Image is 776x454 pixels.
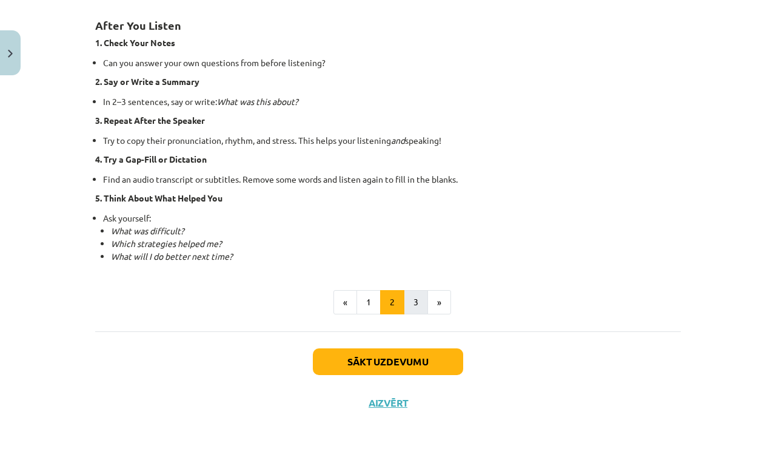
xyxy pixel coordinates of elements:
b: 3. Repeat After the Speaker [95,115,205,126]
button: 1 [356,290,381,314]
li: Find an audio transcript or subtitles. Remove some words and listen again to fill in the blanks. [103,173,681,186]
b: 2. Say or Write a Summary [95,76,199,87]
li: Can you answer your own questions from before listening? [103,56,681,69]
button: Aizvērt [365,397,411,409]
img: icon-close-lesson-0947bae3869378f0d4975bcd49f059093ad1ed9edebbc8119c70593378902aed.svg [8,50,13,58]
i: What was difficult? [111,225,184,236]
button: « [333,290,357,314]
button: 3 [404,290,428,314]
b: 4. Try a Gap-Fill or Dictation [95,154,207,164]
i: and [391,135,405,146]
li: Ask yourself: [103,212,681,263]
i: What was this about? [217,96,298,107]
button: Sākt uzdevumu [313,348,463,375]
strong: After You Listen [95,18,181,32]
i: Which strategies helped me? [111,238,222,249]
i: What will I do better next time? [111,251,233,262]
li: In 2–3 sentences, say or write: [103,95,681,108]
li: Try to copy their pronunciation, rhythm, and stress. This helps your listening speaking! [103,134,681,147]
button: 2 [380,290,404,314]
b: 5. Think About What Helped You [95,192,222,203]
nav: Page navigation example [95,290,681,314]
button: » [427,290,451,314]
b: 1. Check Your Notes [95,37,175,48]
